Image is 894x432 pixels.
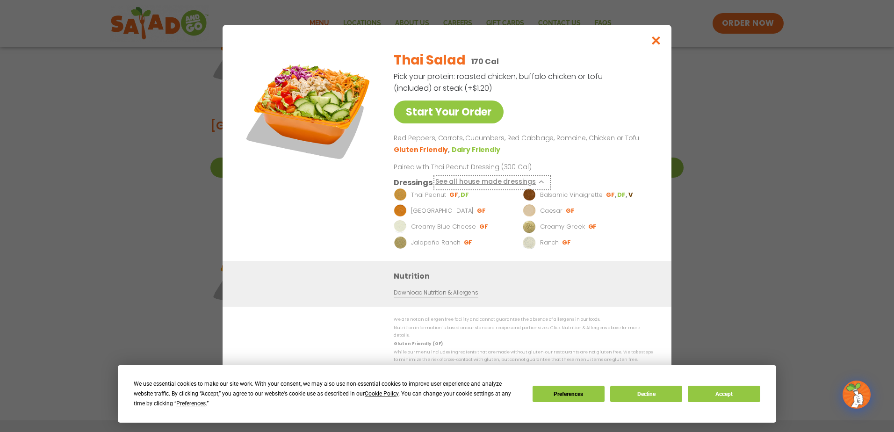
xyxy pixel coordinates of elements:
[394,270,657,281] h3: Nutrition
[435,176,549,188] button: See all house made dressings
[452,144,502,154] li: Dairy Friendly
[394,71,604,94] p: Pick your protein: roasted chicken, buffalo chicken or tofu (included) or steak (+$1.20)
[523,204,536,217] img: Dressing preview image for Caesar
[394,50,465,70] h2: Thai Salad
[394,204,407,217] img: Dressing preview image for BBQ Ranch
[394,188,407,201] img: Dressing preview image for Thai Peanut
[244,43,375,174] img: Featured product photo for Thai Salad
[688,386,760,402] button: Accept
[394,349,653,363] p: While our menu includes ingredients that are made without gluten, our restaurants are not gluten ...
[606,190,617,199] li: GF
[461,190,470,199] li: DF
[844,382,870,408] img: wpChatIcon
[523,220,536,233] img: Dressing preview image for Creamy Greek
[523,188,536,201] img: Dressing preview image for Balsamic Vinaigrette
[540,222,585,231] p: Creamy Greek
[394,176,433,188] h3: Dressings
[540,190,603,199] p: Balsamic Vinaigrette
[566,206,576,215] li: GF
[411,222,476,231] p: Creamy Blue Cheese
[394,220,407,233] img: Dressing preview image for Creamy Blue Cheese
[641,25,671,56] button: Close modal
[394,324,653,339] p: Nutrition information is based on our standard recipes and portion sizes. Click Nutrition & Aller...
[523,236,536,249] img: Dressing preview image for Ranch
[394,236,407,249] img: Dressing preview image for Jalapeño Ranch
[562,238,572,246] li: GF
[394,341,442,346] strong: Gluten Friendly (GF)
[394,162,567,172] p: Paired with Thai Peanut Dressing (300 Cal)
[479,222,489,230] li: GF
[411,190,446,199] p: Thai Peanut
[134,379,521,409] div: We use essential cookies to make our site work. With your consent, we may also use non-essential ...
[628,190,634,199] li: V
[394,316,653,323] p: We are not an allergen free facility and cannot guarantee the absence of allergens in our foods.
[365,390,398,397] span: Cookie Policy
[176,400,206,407] span: Preferences
[617,190,628,199] li: DF
[588,222,598,230] li: GF
[118,365,776,423] div: Cookie Consent Prompt
[411,206,474,215] p: [GEOGRAPHIC_DATA]
[394,101,504,123] a: Start Your Order
[477,206,487,215] li: GF
[464,238,474,246] li: GF
[471,56,499,67] p: 170 Cal
[540,238,559,247] p: Ranch
[610,386,682,402] button: Decline
[394,144,451,154] li: Gluten Friendly
[533,386,605,402] button: Preferences
[540,206,562,215] p: Caesar
[394,288,478,297] a: Download Nutrition & Allergens
[394,133,649,144] p: Red Peppers, Carrots, Cucumbers, Red Cabbage, Romaine, Chicken or Tofu
[411,238,461,247] p: Jalapeño Ranch
[449,190,461,199] li: GF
